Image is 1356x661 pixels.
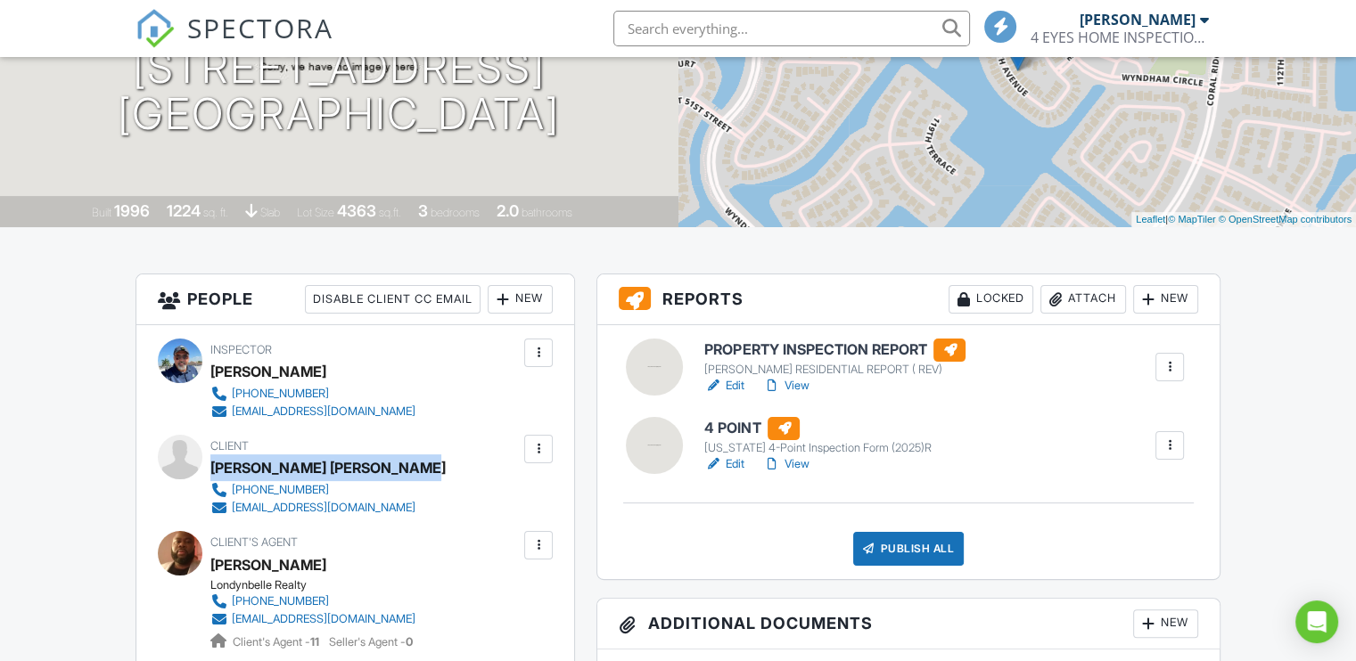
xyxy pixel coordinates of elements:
[497,201,519,220] div: 2.0
[260,206,280,219] span: slab
[704,455,744,473] a: Edit
[114,201,150,220] div: 1996
[704,441,931,455] div: [US_STATE] 4-Point Inspection Form (2025)R
[704,377,744,395] a: Edit
[597,274,1220,325] h3: Reports
[762,455,809,473] a: View
[853,532,965,566] div: Publish All
[136,9,175,48] img: The Best Home Inspection Software - Spectora
[418,201,428,220] div: 3
[210,535,298,549] span: Client's Agent
[187,9,333,46] span: SPECTORA
[949,285,1033,314] div: Locked
[210,343,272,356] span: Inspector
[232,612,415,626] div: [EMAIL_ADDRESS][DOMAIN_NAME]
[92,206,111,219] span: Built
[762,377,809,395] a: View
[210,499,431,517] a: [EMAIL_ADDRESS][DOMAIN_NAME]
[210,358,326,385] div: [PERSON_NAME]
[232,594,329,608] div: [PHONE_NUMBER]
[1219,214,1352,224] a: © OpenStreetMap contributors
[210,454,446,481] div: [PERSON_NAME] [PERSON_NAME]
[431,206,480,219] span: bedrooms
[1295,600,1338,643] div: Open Intercom Messenger
[1131,212,1356,227] div: |
[1133,609,1198,638] div: New
[522,206,572,219] span: bathrooms
[305,285,481,314] div: Disable Client CC Email
[210,481,431,499] a: [PHONE_NUMBER]
[297,206,334,219] span: Lot Size
[1133,285,1198,314] div: New
[210,610,415,628] a: [EMAIL_ADDRESS][DOMAIN_NAME]
[704,363,966,377] div: [PERSON_NAME] RESIDENTIAL REPORT ( REV)
[232,387,329,401] div: [PHONE_NUMBER]
[379,206,401,219] span: sq.ft.
[167,201,201,220] div: 1224
[1136,214,1165,224] a: Leaflet
[210,578,430,592] div: Londynbelle Realty
[210,592,415,610] a: [PHONE_NUMBER]
[488,285,553,314] div: New
[1031,29,1209,46] div: 4 EYES HOME INSPECTIONS LLC
[310,635,319,649] strong: 11
[232,501,415,515] div: [EMAIL_ADDRESS][DOMAIN_NAME]
[210,403,415,420] a: [EMAIL_ADDRESS][DOMAIN_NAME]
[613,11,970,46] input: Search everything...
[329,635,413,649] span: Seller's Agent -
[704,417,931,440] h6: 4 POINT
[232,404,415,419] div: [EMAIL_ADDRESS][DOMAIN_NAME]
[233,635,322,649] span: Client's Agent -
[1168,214,1216,224] a: © MapTiler
[203,206,228,219] span: sq. ft.
[597,599,1220,649] h3: Additional Documents
[1040,285,1126,314] div: Attach
[210,385,415,403] a: [PHONE_NUMBER]
[210,439,249,453] span: Client
[1080,11,1196,29] div: [PERSON_NAME]
[210,551,326,578] a: [PERSON_NAME]
[704,339,966,362] h6: PROPERTY INSPECTION REPORT
[136,274,574,325] h3: People
[337,201,376,220] div: 4363
[136,24,333,61] a: SPECTORA
[704,339,966,378] a: PROPERTY INSPECTION REPORT [PERSON_NAME] RESIDENTIAL REPORT ( REV)
[232,483,329,497] div: [PHONE_NUMBER]
[406,635,413,649] strong: 0
[118,45,560,139] h1: [STREET_ADDRESS] [GEOGRAPHIC_DATA]
[704,417,931,456] a: 4 POINT [US_STATE] 4-Point Inspection Form (2025)R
